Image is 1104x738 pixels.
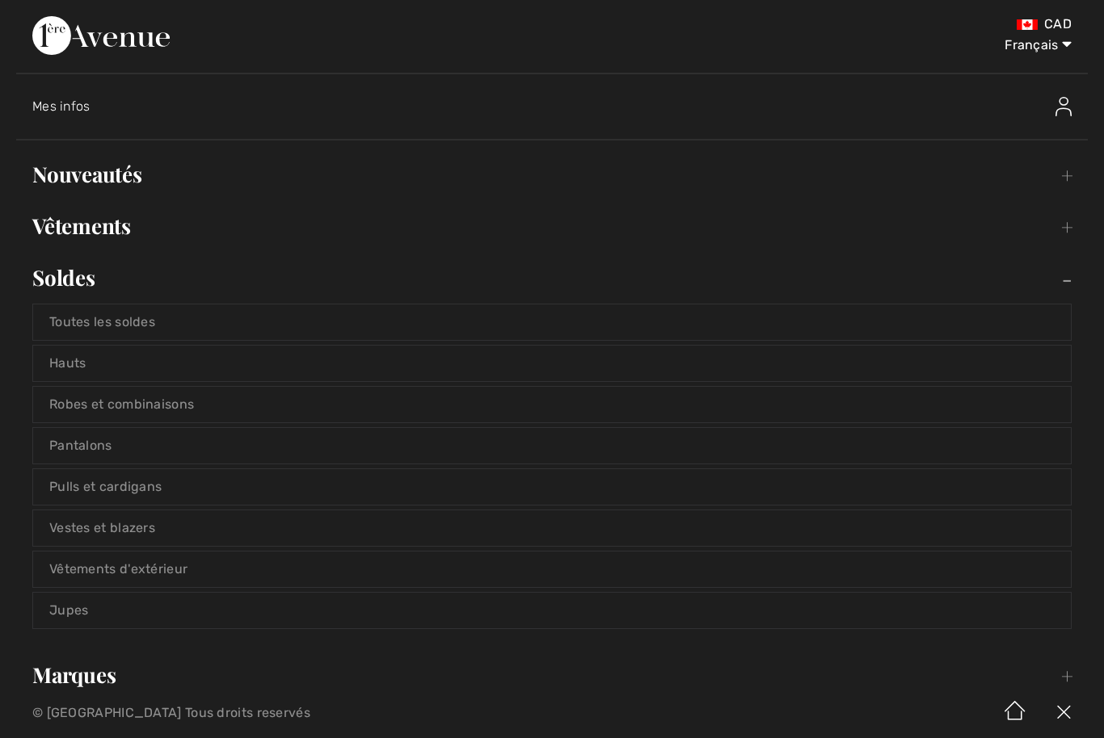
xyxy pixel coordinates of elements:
img: Accueil [991,688,1039,738]
span: Chat [40,11,73,26]
img: Mes infos [1056,97,1072,116]
a: Hauts [33,346,1071,381]
a: Jupes [33,593,1071,628]
a: Soldes [16,260,1088,296]
p: © [GEOGRAPHIC_DATA] Tous droits reservés [32,707,648,719]
a: Pulls et cardigans [33,469,1071,505]
img: 1ère Avenue [32,16,170,55]
span: Mes infos [32,99,91,114]
div: CAD [648,16,1072,32]
img: X [1039,688,1088,738]
a: Nouveautés [16,157,1088,192]
a: Pantalons [33,428,1071,463]
a: Marques [16,657,1088,693]
a: Vêtements [16,208,1088,244]
a: Robes et combinaisons [33,387,1071,422]
a: Vêtements d'extérieur [33,551,1071,587]
a: Vestes et blazers [33,510,1071,546]
a: Toutes les soldes [33,304,1071,340]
